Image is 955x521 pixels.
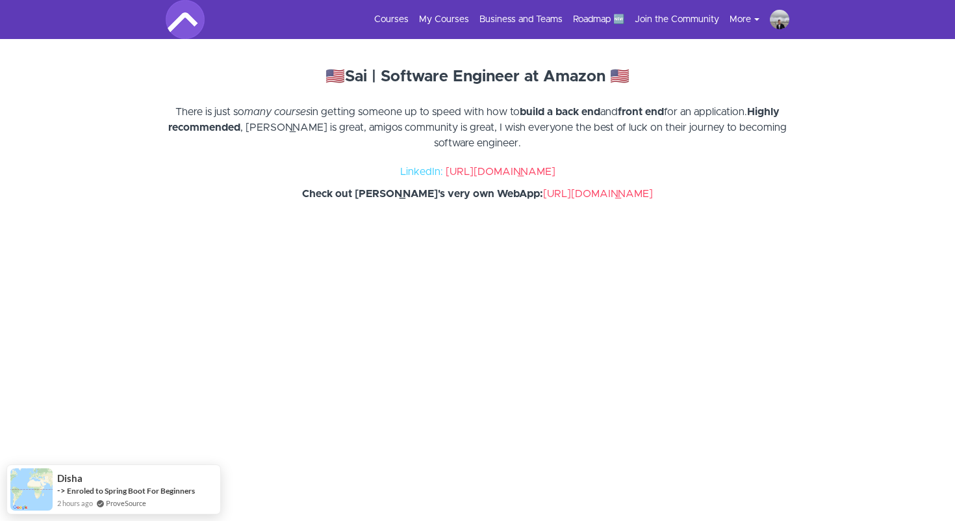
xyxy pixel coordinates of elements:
span: LinkedIn: [400,167,443,177]
strong: front end [618,107,664,117]
span: , [PERSON_NAME] is great, amigos community is great, I wish everyone the best of luck on their jo... [240,122,787,148]
a: [URL][DOMAIN_NAME] [543,189,653,199]
a: Join the Community [635,13,719,26]
strong: build a back end [520,107,600,117]
a: Business and Teams [479,13,563,26]
img: provesource social proof notification image [10,468,53,511]
span: 2 hours ago [57,498,93,509]
a: My Courses [419,13,469,26]
strong: Check out [PERSON_NAME]'s very own WebApp: [302,189,543,199]
a: Roadmap 🆕 [573,13,624,26]
a: ProveSource [106,498,146,509]
em: many courses [244,107,311,117]
span: in getting someone up to speed with how to [311,107,520,117]
span: for an application. [664,107,747,117]
a: Enroled to Spring Boot For Beginners [67,486,195,496]
strong: 🇺🇸 [610,69,630,85]
span: Disha [57,473,83,484]
strong: Sai | Software Engineer at Amazon [345,69,605,85]
button: More [730,13,770,26]
img: vutien.dat.3601@gmail.com [770,10,789,29]
strong: 🇺🇸 [325,69,345,85]
span: and [600,107,618,117]
span: There is just so [175,107,244,117]
a: Courses [374,13,409,26]
a: [URL][DOMAIN_NAME] [446,167,555,177]
span: -> [57,485,66,496]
